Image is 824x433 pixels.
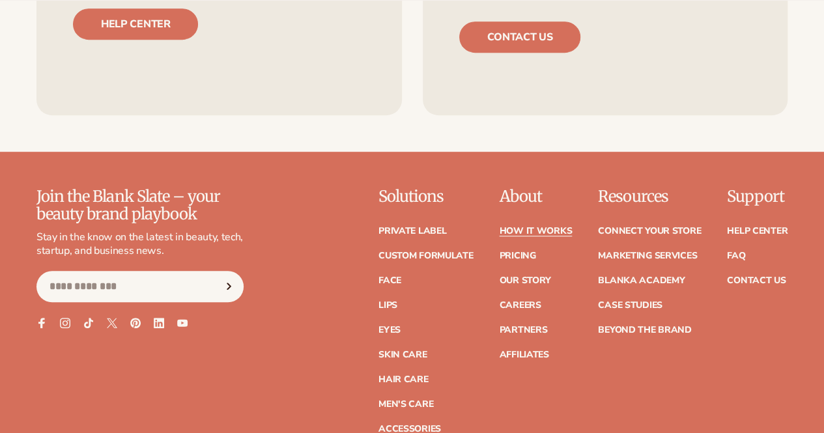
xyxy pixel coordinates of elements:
[378,375,428,384] a: Hair Care
[459,21,581,53] a: Contact us
[598,227,701,236] a: Connect your store
[727,188,788,205] p: Support
[378,251,474,260] a: Custom formulate
[73,8,198,40] a: Help center
[378,276,401,285] a: Face
[378,301,397,310] a: Lips
[36,188,244,223] p: Join the Blank Slate – your beauty brand playbook
[378,326,401,335] a: Eyes
[727,227,788,236] a: Help Center
[378,400,433,409] a: Men's Care
[499,276,550,285] a: Our Story
[499,326,547,335] a: Partners
[598,326,692,335] a: Beyond the brand
[499,251,535,260] a: Pricing
[598,188,701,205] p: Resources
[727,276,786,285] a: Contact Us
[499,350,548,359] a: Affiliates
[499,301,541,310] a: Careers
[378,227,446,236] a: Private label
[598,276,685,285] a: Blanka Academy
[36,230,244,258] p: Stay in the know on the latest in beauty, tech, startup, and business news.
[499,188,572,205] p: About
[214,271,243,302] button: Subscribe
[378,188,474,205] p: Solutions
[499,227,572,236] a: How It Works
[378,350,427,359] a: Skin Care
[727,251,745,260] a: FAQ
[598,251,697,260] a: Marketing services
[598,301,662,310] a: Case Studies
